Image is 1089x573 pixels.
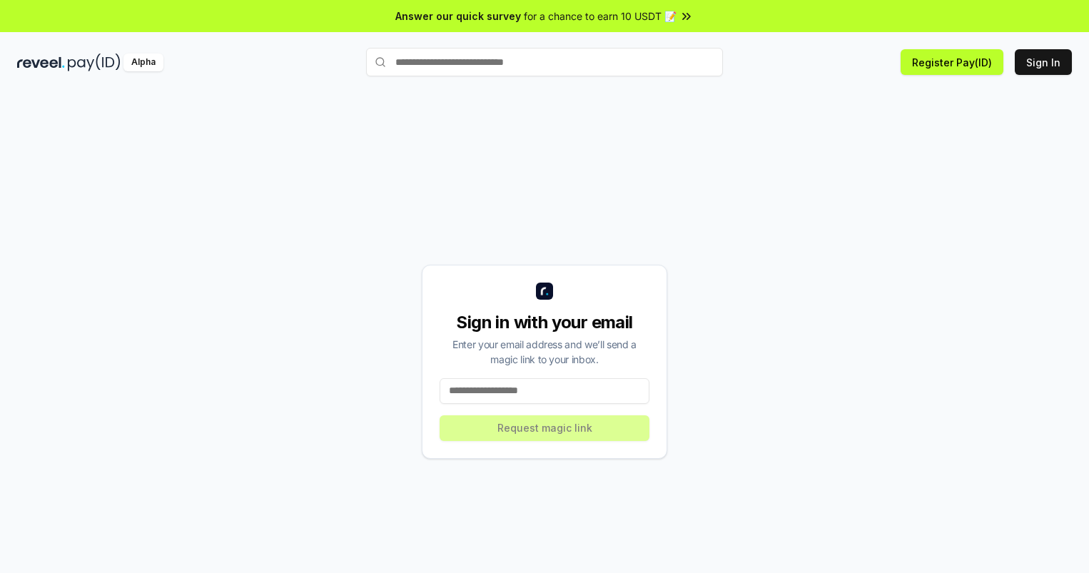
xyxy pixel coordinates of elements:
img: pay_id [68,54,121,71]
span: for a chance to earn 10 USDT 📝 [524,9,677,24]
div: Sign in with your email [440,311,649,334]
img: reveel_dark [17,54,65,71]
span: Answer our quick survey [395,9,521,24]
button: Sign In [1015,49,1072,75]
img: logo_small [536,283,553,300]
button: Register Pay(ID) [901,49,1003,75]
div: Alpha [123,54,163,71]
div: Enter your email address and we’ll send a magic link to your inbox. [440,337,649,367]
